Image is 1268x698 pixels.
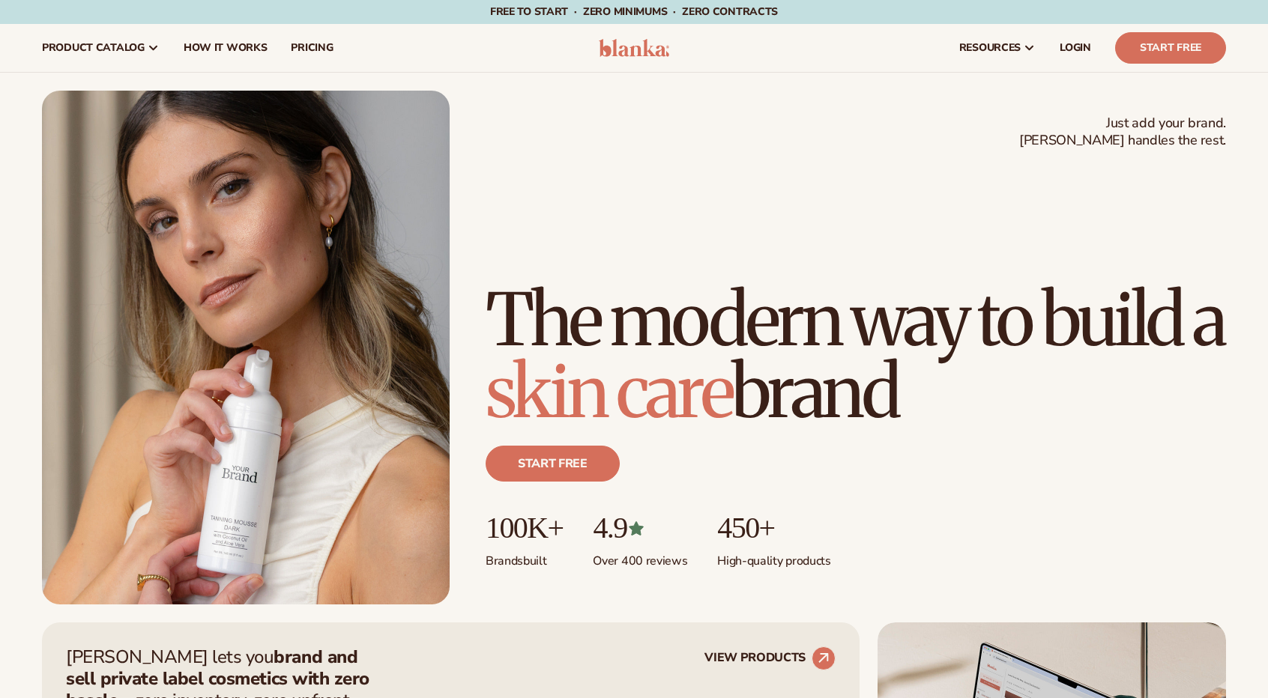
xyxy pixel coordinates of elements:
[1019,115,1226,150] span: Just add your brand. [PERSON_NAME] handles the rest.
[490,4,778,19] span: Free to start · ZERO minimums · ZERO contracts
[486,284,1226,428] h1: The modern way to build a brand
[599,39,670,57] img: logo
[279,24,345,72] a: pricing
[291,42,333,54] span: pricing
[959,42,1021,54] span: resources
[593,544,687,569] p: Over 400 reviews
[704,646,836,670] a: VIEW PRODUCTS
[42,91,450,604] img: Female holding tanning mousse.
[30,24,172,72] a: product catalog
[42,42,145,54] span: product catalog
[947,24,1048,72] a: resources
[717,512,830,544] p: 450+
[486,544,563,569] p: Brands built
[1060,42,1091,54] span: LOGIN
[486,446,620,482] a: Start free
[593,512,687,544] p: 4.9
[172,24,280,72] a: How It Works
[486,512,563,544] p: 100K+
[486,347,731,437] span: skin care
[1048,24,1103,72] a: LOGIN
[184,42,268,54] span: How It Works
[717,544,830,569] p: High-quality products
[1115,32,1226,64] a: Start Free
